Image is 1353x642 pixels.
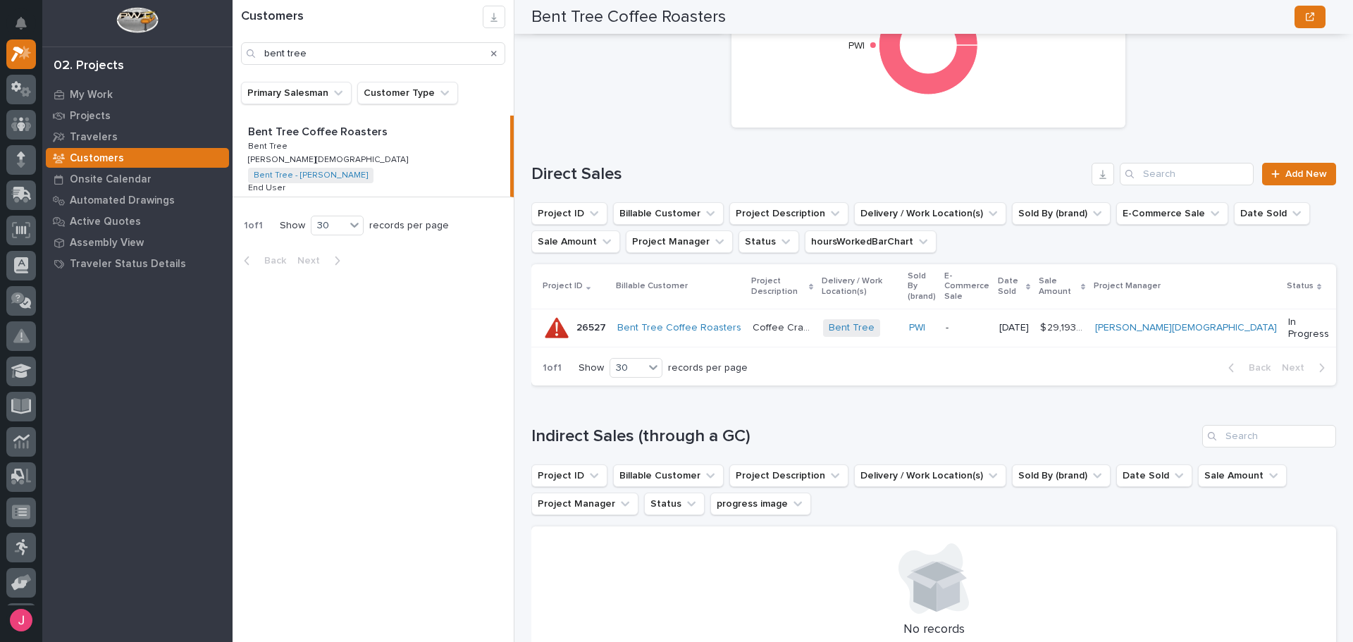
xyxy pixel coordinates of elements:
[739,230,799,253] button: Status
[946,322,988,334] p: -
[70,89,113,101] p: My Work
[998,273,1023,300] p: Date Sold
[70,237,144,249] p: Assembly View
[531,426,1197,447] h1: Indirect Sales (through a GC)
[1262,163,1336,185] a: Add New
[617,322,741,334] a: Bent Tree Coffee Roasters
[531,230,620,253] button: Sale Amount
[579,362,604,374] p: Show
[613,202,724,225] button: Billable Customer
[233,209,274,243] p: 1 of 1
[531,493,638,515] button: Project Manager
[70,131,118,144] p: Travelers
[1040,319,1087,334] p: $ 29,193.46
[311,218,345,233] div: 30
[297,254,328,267] span: Next
[280,220,305,232] p: Show
[1202,425,1336,447] div: Search
[1039,273,1077,300] p: Sale Amount
[70,152,124,165] p: Customers
[116,7,158,33] img: Workspace Logo
[1116,464,1192,487] button: Date Sold
[644,493,705,515] button: Status
[42,211,233,232] a: Active Quotes
[1240,362,1271,374] span: Back
[854,202,1006,225] button: Delivery / Work Location(s)
[1287,278,1314,294] p: Status
[241,9,483,25] h1: Customers
[1217,362,1276,374] button: Back
[531,309,1352,347] tr: 2652726527 Bent Tree Coffee Roasters Coffee CraneCoffee Crane Bent Tree PWI -[DATE]$ 29,193.46$ 2...
[42,105,233,126] a: Projects
[668,362,748,374] p: records per page
[548,622,1319,638] p: No records
[70,173,152,186] p: Onsite Calendar
[241,42,505,65] input: Search
[248,139,290,152] p: Bent Tree
[729,202,848,225] button: Project Description
[822,273,899,300] p: Delivery / Work Location(s)
[241,82,352,104] button: Primary Salesman
[233,254,292,267] button: Back
[849,41,865,51] text: PWI
[248,180,288,193] p: End User
[909,322,925,334] a: PWI
[999,322,1029,334] p: [DATE]
[543,278,583,294] p: Project ID
[1116,202,1228,225] button: E-Commerce Sale
[531,202,607,225] button: Project ID
[944,268,989,304] p: E-Commerce Sale
[531,164,1086,185] h1: Direct Sales
[610,361,644,376] div: 30
[1288,316,1329,340] p: In Progress
[531,7,726,27] h2: Bent Tree Coffee Roasters
[70,195,175,207] p: Automated Drawings
[42,84,233,105] a: My Work
[1012,202,1111,225] button: Sold By (brand)
[6,8,36,38] button: Notifications
[1095,322,1277,334] a: [PERSON_NAME][DEMOGRAPHIC_DATA]
[233,116,514,197] a: Bent Tree Coffee RoastersBent Tree Coffee Roasters Bent TreeBent Tree [PERSON_NAME][DEMOGRAPHIC_D...
[42,232,233,253] a: Assembly View
[1234,202,1310,225] button: Date Sold
[531,464,607,487] button: Project ID
[1276,362,1336,374] button: Next
[576,319,609,334] p: 26527
[369,220,449,232] p: records per page
[1282,362,1313,374] span: Next
[854,464,1006,487] button: Delivery / Work Location(s)
[805,230,937,253] button: hoursWorkedBarChart
[1120,163,1254,185] input: Search
[6,605,36,635] button: users-avatar
[729,464,848,487] button: Project Description
[613,464,724,487] button: Billable Customer
[616,278,688,294] p: Billable Customer
[531,351,573,385] p: 1 of 1
[42,147,233,168] a: Customers
[1012,464,1111,487] button: Sold By (brand)
[626,230,733,253] button: Project Manager
[908,268,936,304] p: Sold By (brand)
[248,152,411,165] p: [PERSON_NAME][DEMOGRAPHIC_DATA]
[292,254,352,267] button: Next
[70,258,186,271] p: Traveler Status Details
[18,17,36,39] div: Notifications
[753,319,815,334] p: Coffee Crane
[829,322,875,334] a: Bent Tree
[1094,278,1161,294] p: Project Manager
[254,171,368,180] a: Bent Tree - [PERSON_NAME]
[42,168,233,190] a: Onsite Calendar
[54,58,124,74] div: 02. Projects
[1285,169,1327,179] span: Add New
[42,190,233,211] a: Automated Drawings
[70,216,141,228] p: Active Quotes
[1198,464,1287,487] button: Sale Amount
[256,254,286,267] span: Back
[42,253,233,274] a: Traveler Status Details
[42,126,233,147] a: Travelers
[751,273,805,300] p: Project Description
[248,123,390,139] p: Bent Tree Coffee Roasters
[70,110,111,123] p: Projects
